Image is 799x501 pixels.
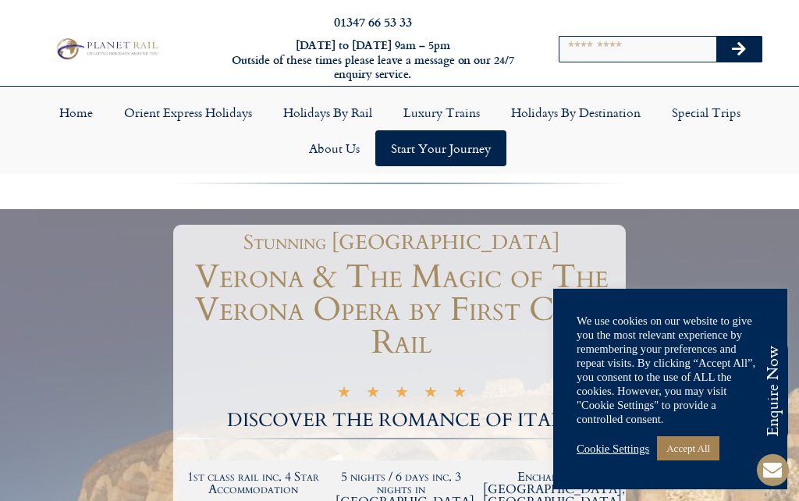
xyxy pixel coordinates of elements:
a: Holidays by Rail [268,94,388,130]
a: Home [44,94,108,130]
a: About Us [293,130,375,166]
h1: Stunning [GEOGRAPHIC_DATA] [185,233,618,253]
div: We use cookies on our website to give you the most relevant experience by remembering your prefer... [577,314,764,426]
a: Holidays by Destination [495,94,656,130]
i: ★ [337,387,351,402]
i: ★ [424,387,438,402]
i: ★ [453,387,467,402]
a: Luxury Trains [388,94,495,130]
img: Planet Rail Train Holidays Logo [52,36,161,62]
h6: [DATE] to [DATE] 9am – 5pm Outside of these times please leave a message on our 24/7 enquiry serv... [217,38,529,82]
h2: 1st class rail inc. 4 Star Accommodation [187,471,320,496]
button: Search [716,37,762,62]
a: Special Trips [656,94,756,130]
a: Start your Journey [375,130,506,166]
a: Accept All [657,436,719,460]
nav: Menu [8,94,791,166]
a: Cookie Settings [577,442,649,456]
a: Orient Express Holidays [108,94,268,130]
i: ★ [366,387,380,402]
h2: DISCOVER THE ROMANCE OF ITALY [177,411,626,430]
i: ★ [395,387,409,402]
h1: Verona & The Magic of The Verona Opera by First Class Rail [177,261,626,359]
div: 5/5 [337,385,467,402]
a: 01347 66 53 33 [334,12,412,30]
